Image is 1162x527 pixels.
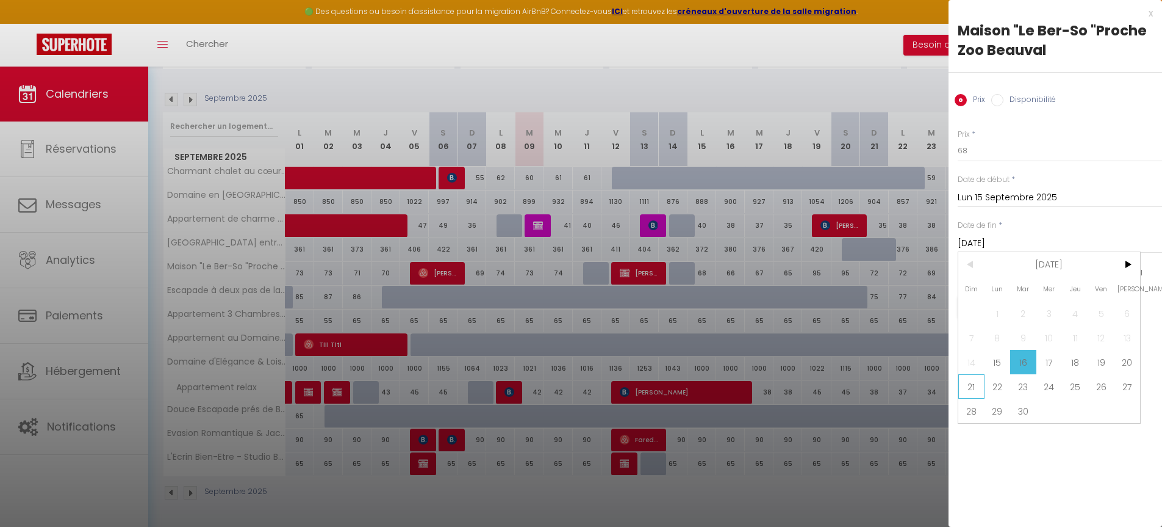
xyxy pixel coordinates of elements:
span: 21 [958,374,984,399]
span: 18 [1062,350,1088,374]
span: Jeu [1062,277,1088,301]
span: 24 [1036,374,1063,399]
button: Ouvrir le widget de chat LiveChat [10,5,46,42]
span: > [1114,252,1140,277]
label: Prix [967,94,985,107]
span: 23 [1010,374,1036,399]
label: Disponibilité [1003,94,1056,107]
span: 30 [1010,399,1036,423]
span: 12 [1088,325,1114,350]
span: 11 [1062,325,1088,350]
span: 3 [1036,301,1063,325]
span: 22 [984,374,1011,399]
span: 7 [958,325,984,350]
span: 16 [1010,350,1036,374]
span: 15 [984,350,1011,374]
span: [PERSON_NAME] [1114,277,1140,301]
label: Date de début [958,174,1010,186]
span: Lun [984,277,1011,301]
span: 6 [1114,301,1140,325]
span: Mer [1036,277,1063,301]
label: Date de fin [958,220,997,231]
div: x [949,6,1153,21]
span: 14 [958,350,984,374]
span: 5 [1088,301,1114,325]
span: Dim [958,277,984,301]
span: Mar [1010,277,1036,301]
span: 27 [1114,374,1140,399]
span: 29 [984,399,1011,423]
span: 10 [1036,325,1063,350]
span: 4 [1062,301,1088,325]
span: 28 [958,399,984,423]
label: Prix [958,129,970,140]
span: 2 [1010,301,1036,325]
span: 1 [984,301,1011,325]
span: 26 [1088,374,1114,399]
span: 17 [1036,350,1063,374]
span: 25 [1062,374,1088,399]
span: 8 [984,325,1011,350]
div: Maison "Le Ber-So "Proche Zoo Beauval [958,21,1153,60]
span: 9 [1010,325,1036,350]
span: Ven [1088,277,1114,301]
span: 19 [1088,350,1114,374]
span: 20 [1114,350,1140,374]
span: < [958,252,984,277]
span: [DATE] [984,252,1114,277]
span: 13 [1114,325,1140,350]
